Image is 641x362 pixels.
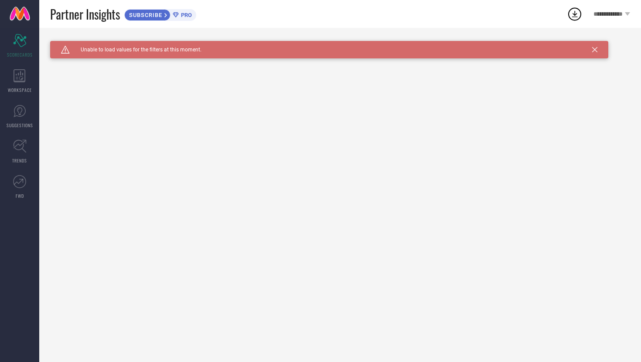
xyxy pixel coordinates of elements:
[16,193,24,199] span: FWD
[70,47,201,53] span: Unable to load values for the filters at this moment.
[179,12,192,18] span: PRO
[125,12,164,18] span: SUBSCRIBE
[7,51,33,58] span: SCORECARDS
[124,7,196,21] a: SUBSCRIBEPRO
[12,157,27,164] span: TRENDS
[8,87,32,93] span: WORKSPACE
[50,41,630,48] div: Unable to load filters at this moment. Please try later.
[7,122,33,129] span: SUGGESTIONS
[567,6,583,22] div: Open download list
[50,5,120,23] span: Partner Insights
